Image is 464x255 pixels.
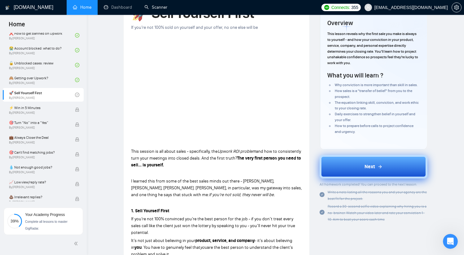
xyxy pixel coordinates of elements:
img: logo [5,3,10,13]
a: 🚀 Sell Yourself FirstBy[PERSON_NAME] [9,88,75,102]
a: 😭 Account blocked: what to do?By[PERSON_NAME] [9,43,75,57]
a: 🙈 Getting over Upwork?By[PERSON_NAME] [9,73,75,87]
span: check-circle [75,93,79,97]
a: homeHome [73,5,91,10]
span: Daily exercises to strengthen belief in yourself and your offer. [335,112,415,122]
span: If you’re not 100% sold on yourself and your offer, no one else will be [131,25,258,30]
span: Connects: [331,4,350,11]
span: This lesson reveals why the first sale you make is always to yourself - and how your conviction i... [327,32,418,65]
span: lock [75,197,79,201]
span: 🎯 Turn “No” into a “Yes” [9,120,68,126]
span: check-circle [75,33,79,37]
span: The equation linking skill, conviction, and work ethic to your closing rate. [335,100,419,111]
a: 🔓 Unblocked cases: reviewBy[PERSON_NAME] [9,58,75,72]
span: lock [75,108,79,112]
span: This session is all about sales - specifically, the [131,149,218,154]
em: If you’re not sold, they never will be. [209,192,275,197]
span: lock [75,182,79,186]
span: Complete all lessons to master GigRadar. [25,220,68,230]
span: Next [365,163,375,170]
span: lock [75,167,79,171]
span: By [PERSON_NAME] [9,200,68,204]
span: By [PERSON_NAME] [9,156,68,159]
span: By [PERSON_NAME] [9,111,68,115]
em: you [200,245,207,250]
strong: you [135,245,142,250]
span: double-left [74,240,80,247]
span: I learned this from some of the best sales minds out there - [PERSON_NAME], [PERSON_NAME], [PERSO... [131,178,302,197]
span: check-circle [320,210,325,215]
span: It’s not just about believing in your [131,238,195,243]
span: . You have to genuinely feel that [142,245,200,250]
span: check-circle [320,192,325,197]
span: 355 [351,4,358,11]
span: Your Academy Progress [25,213,65,217]
em: Upwork ROI problem [218,149,256,154]
span: check-circle [75,78,79,82]
strong: product, service, and company [195,238,255,243]
a: setting [452,5,462,10]
span: How sales is a “transfer of belief” from you to the prospect. [335,89,412,99]
span: 💼 Always Close the Deal [9,134,68,141]
span: Record a 30-second selfie video explaining why hiring you is a no-brainer. Watch your video later... [328,204,426,222]
span: 🎯 Can't find matching jobs? [9,149,68,156]
span: lock [75,122,79,127]
span: How to prepare before calls to project confidence and urgency. [335,124,413,134]
span: Home [4,20,30,33]
span: If you’re not 100% convinced you’re the best person for the job - if you don’t treat every sales ... [131,216,295,235]
span: By [PERSON_NAME] [9,141,68,144]
span: 💧 Not enough good jobs? [9,164,68,170]
span: By [PERSON_NAME] [9,170,68,174]
img: upwork-logo.png [324,5,329,10]
span: ⚡ Win in 5 Minutes [9,105,68,111]
span: By [PERSON_NAME] [9,126,68,130]
span: lock [75,152,79,156]
strong: 1. Sell Yourself First [131,208,169,213]
span: lock [75,137,79,142]
button: setting [452,2,462,12]
button: Next [320,155,427,178]
span: check-circle [75,48,79,52]
span: 💩 Irrelevant replies? [9,194,68,200]
a: ❌ How to get banned on UpworkBy[PERSON_NAME] [9,29,75,42]
span: user [366,5,370,10]
span: Write a note listing all the reasons you and your agency are the best fit for the project. [328,190,427,201]
span: Why conviction is more important than skill in sales. [335,83,418,87]
span: check-circle [75,63,79,67]
span: All homework completed! You can proceed to the next lesson: [320,182,417,187]
a: dashboardDashboard [104,5,132,10]
iframe: Intercom live chat [443,234,458,249]
h4: Overview [327,19,353,27]
span: By [PERSON_NAME] [9,185,68,189]
h1: 🚀 Sell Yourself First [131,6,302,20]
span: 39% [7,219,22,223]
a: searchScanner [144,5,167,10]
span: 📈 Low view/reply rate? [9,179,68,185]
h4: What you will learn ? [327,71,383,80]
